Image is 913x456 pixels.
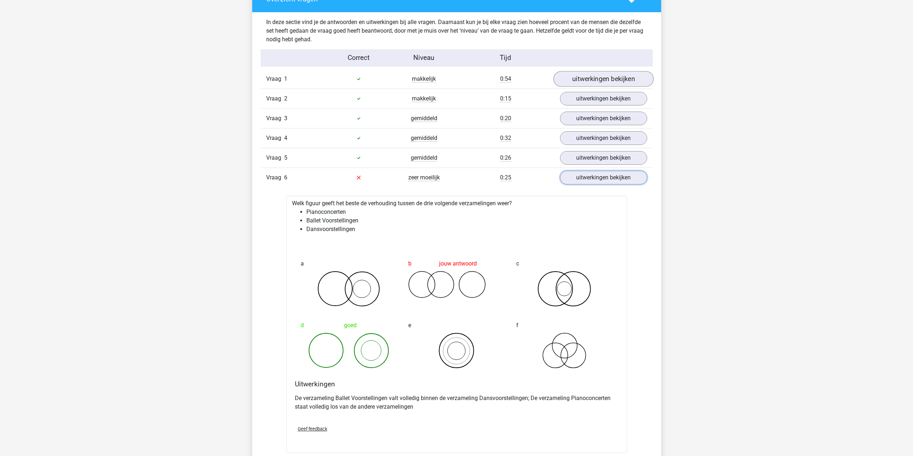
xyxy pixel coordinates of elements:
[560,131,647,145] a: uitwerkingen bekijken
[284,75,287,82] span: 1
[411,154,437,161] span: gemiddeld
[306,216,621,225] li: Ballet Voorstellingen
[284,135,287,141] span: 4
[266,154,284,162] span: Vraag
[284,174,287,181] span: 6
[266,134,284,142] span: Vraag
[266,173,284,182] span: Vraag
[266,114,284,123] span: Vraag
[295,380,618,388] h4: Uitwerkingen
[500,95,511,102] span: 0:15
[411,115,437,122] span: gemiddeld
[553,71,653,87] a: uitwerkingen bekijken
[500,75,511,83] span: 0:54
[391,53,457,63] div: Niveau
[301,318,397,333] div: goed
[301,257,304,271] span: a
[560,92,647,105] a: uitwerkingen bekijken
[284,115,287,122] span: 3
[500,154,511,161] span: 0:26
[408,257,411,271] span: b
[298,426,327,432] span: Geef feedback
[516,318,518,333] span: f
[306,225,621,234] li: Dansvoorstellingen
[516,257,519,271] span: c
[284,95,287,102] span: 2
[560,171,647,184] a: uitwerkingen bekijken
[412,95,436,102] span: makkelijk
[411,135,437,142] span: gemiddeld
[408,318,411,333] span: e
[500,174,511,181] span: 0:25
[560,151,647,165] a: uitwerkingen bekijken
[412,75,436,83] span: makkelijk
[286,196,627,453] div: Welk figuur geeft het beste de verhouding tussen de drie volgende verzamelingen weer?
[500,135,511,142] span: 0:32
[295,394,618,411] p: De verzameling Ballet Voorstellingen valt volledig binnen de verzameling Dansvoorstellingen; De v...
[284,154,287,161] span: 5
[266,94,284,103] span: Vraag
[456,53,554,63] div: Tijd
[500,115,511,122] span: 0:20
[408,174,440,181] span: zeer moeilijk
[560,112,647,125] a: uitwerkingen bekijken
[301,318,304,333] span: d
[266,75,284,83] span: Vraag
[261,18,653,44] div: In deze sectie vind je de antwoorden en uitwerkingen bij alle vragen. Daarnaast kun je bij elke v...
[306,208,621,216] li: Pianoconcerten
[408,257,505,271] div: jouw antwoord
[326,53,391,63] div: Correct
